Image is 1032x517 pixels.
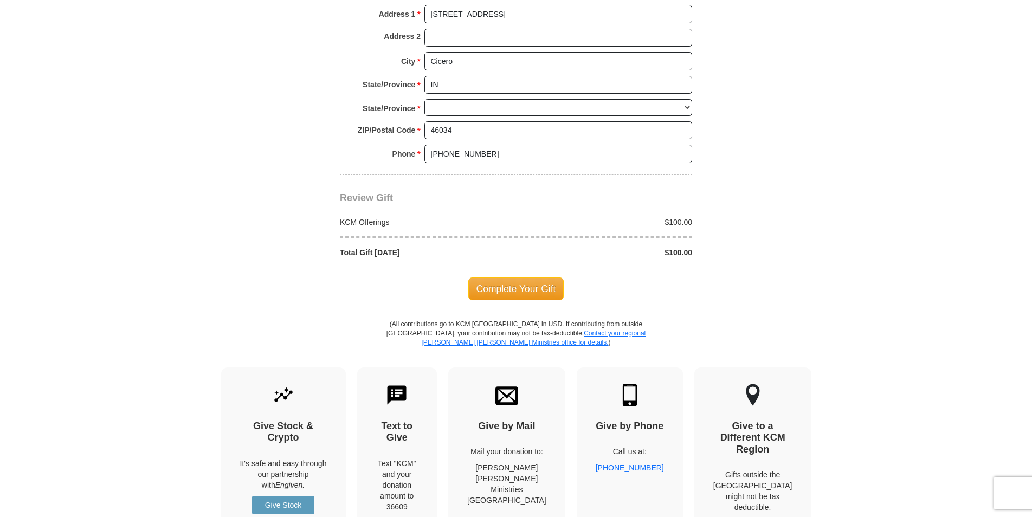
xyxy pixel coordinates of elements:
[516,247,698,258] div: $100.00
[467,421,546,432] h4: Give by Mail
[401,54,415,69] strong: City
[385,384,408,406] img: text-to-give.svg
[252,496,314,514] a: Give Stock
[376,458,418,512] div: Text "KCM" and your donation amount to 36609
[386,320,646,367] p: (All contributions go to KCM [GEOGRAPHIC_DATA] in USD. If contributing from outside [GEOGRAPHIC_D...
[467,462,546,506] p: [PERSON_NAME] [PERSON_NAME] Ministries [GEOGRAPHIC_DATA]
[334,217,517,228] div: KCM Offerings
[334,247,517,258] div: Total Gift [DATE]
[495,384,518,406] img: envelope.svg
[596,463,664,472] a: [PHONE_NUMBER]
[340,192,393,203] span: Review Gift
[618,384,641,406] img: mobile.svg
[745,384,760,406] img: other-region
[272,384,295,406] img: give-by-stock.svg
[384,29,421,44] strong: Address 2
[358,122,416,138] strong: ZIP/Postal Code
[713,421,792,456] h4: Give to a Different KCM Region
[275,481,305,489] i: Engiven.
[516,217,698,228] div: $100.00
[363,77,415,92] strong: State/Province
[468,277,564,300] span: Complete Your Gift
[240,458,327,490] p: It's safe and easy through our partnership with
[240,421,327,444] h4: Give Stock & Crypto
[379,7,416,22] strong: Address 1
[467,446,546,457] p: Mail your donation to:
[596,446,664,457] p: Call us at:
[596,421,664,432] h4: Give by Phone
[363,101,415,116] strong: State/Province
[713,469,792,513] p: Gifts outside the [GEOGRAPHIC_DATA] might not be tax deductible.
[392,146,416,161] strong: Phone
[376,421,418,444] h4: Text to Give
